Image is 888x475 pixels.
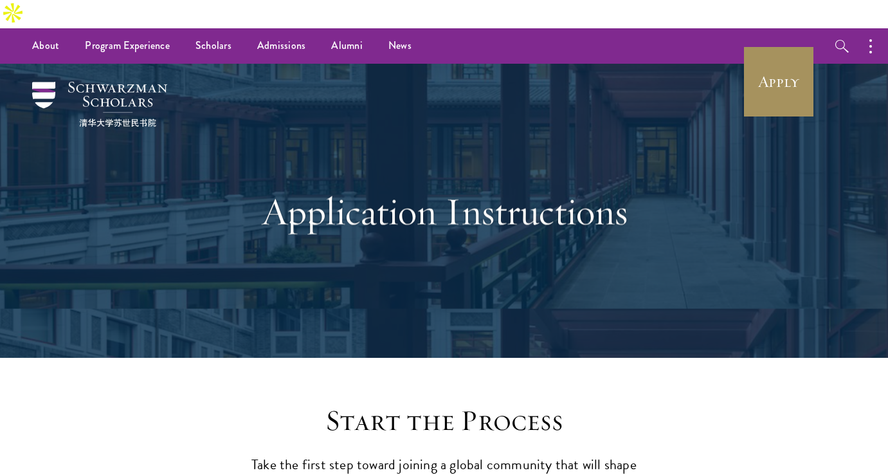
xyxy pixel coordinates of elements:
[318,28,376,64] a: Alumni
[376,28,424,64] a: News
[183,28,244,64] a: Scholars
[19,28,72,64] a: About
[222,188,666,234] h1: Application Instructions
[244,28,319,64] a: Admissions
[72,28,183,64] a: Program Experience
[32,82,167,127] img: Schwarzman Scholars
[245,403,644,439] h2: Start the Process
[743,46,815,118] a: Apply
